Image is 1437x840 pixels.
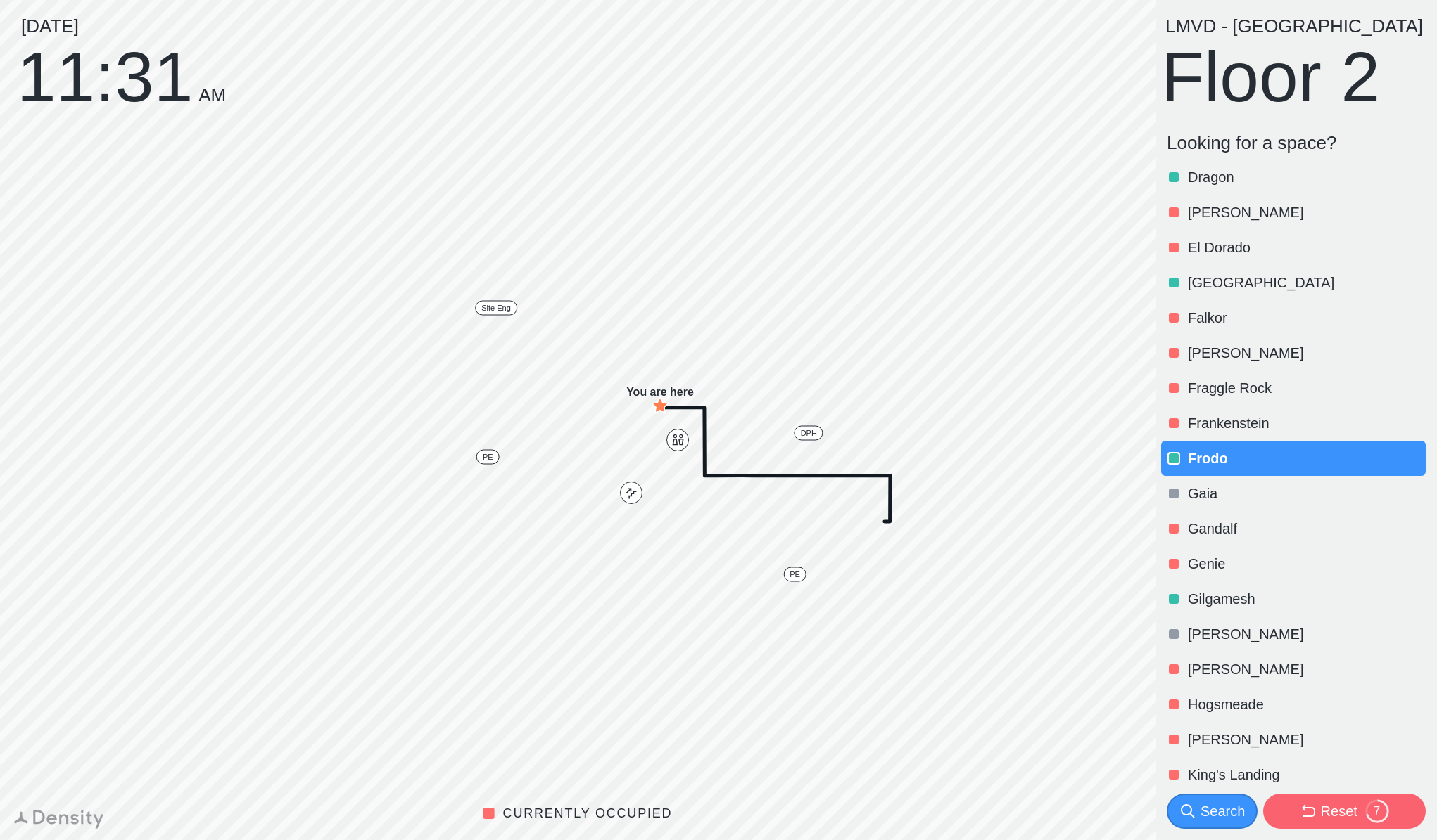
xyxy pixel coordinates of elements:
[1365,804,1390,818] div: 7
[1201,801,1245,821] div: Search
[1188,694,1423,714] p: Hogsmeade
[1263,794,1426,829] button: Reset7
[1188,554,1423,574] p: Genie
[1188,484,1423,503] p: Gaia
[1188,730,1423,749] p: [PERSON_NAME]
[1188,308,1423,328] p: Falkor
[1188,448,1423,468] p: Frodo
[1188,167,1423,187] p: Dragon
[1188,343,1423,363] p: [PERSON_NAME]
[1188,624,1423,644] p: [PERSON_NAME]
[1188,238,1423,257] p: El Dorado
[1188,659,1423,679] p: [PERSON_NAME]
[1188,378,1423,398] p: Fraggle Rock
[1167,132,1426,154] p: Looking for a space?
[1188,273,1423,292] p: [GEOGRAPHIC_DATA]
[1188,519,1423,538] p: Gandalf
[1188,413,1423,433] p: Frankenstein
[1188,202,1423,222] p: [PERSON_NAME]
[1321,801,1357,821] div: Reset
[1188,589,1423,609] p: Gilgamesh
[1188,765,1423,784] p: King's Landing
[1167,794,1258,829] button: Search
